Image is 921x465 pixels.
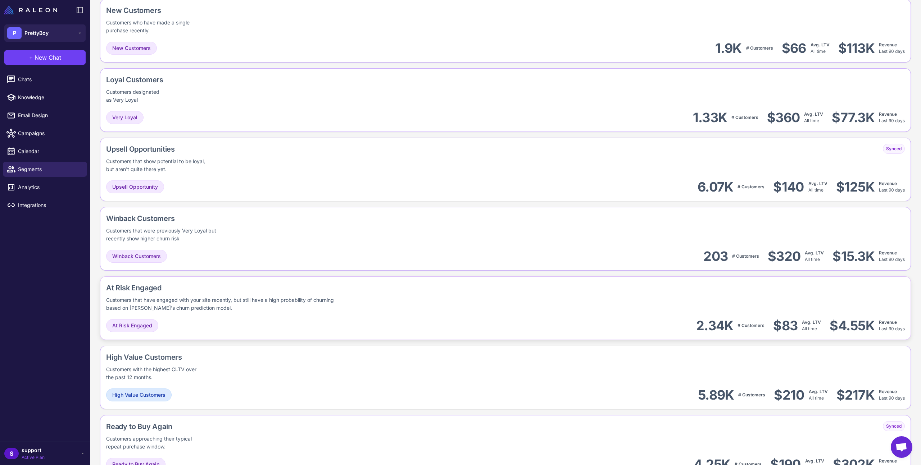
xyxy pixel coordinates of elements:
[738,184,765,189] span: # Customers
[106,5,235,16] div: New Customers
[879,458,897,464] span: Revenue
[106,19,192,34] div: Customers who have made a single purchase recently.
[18,147,81,155] span: Calendar
[838,40,875,56] div: $113K
[879,111,897,117] span: Revenue
[3,72,87,87] a: Chats
[106,352,244,363] div: High Value Customers
[106,421,253,432] div: Ready to Buy Again
[106,74,192,85] div: Loyal Customers
[4,6,57,14] img: Raleon Logo
[106,435,204,451] div: Customers approaching their typical repeat purchase window.
[746,45,773,51] span: # Customers
[18,111,81,119] span: Email Design
[18,75,81,83] span: Chats
[106,157,213,173] div: Customers that show potential to be loyal, but aren't quite there yet.
[879,388,905,401] div: Last 90 days
[698,387,734,403] div: 5.89K
[804,111,823,124] div: All time
[698,179,733,195] div: 6.07K
[24,29,49,37] span: PrettyBoy
[804,111,823,117] span: Avg. LTV
[773,318,798,334] div: $83
[879,180,905,193] div: Last 90 days
[35,53,61,62] span: New Chat
[883,144,905,154] div: Synced
[3,90,87,105] a: Knowledge
[879,319,897,325] span: Revenue
[7,27,22,39] div: P
[832,248,875,264] div: $15.3K
[808,180,827,193] div: All time
[3,180,87,195] a: Analytics
[879,389,897,394] span: Revenue
[106,88,164,104] div: Customers designated as Very Loyal
[738,392,765,397] span: # Customers
[768,248,800,264] div: $320
[112,391,165,399] span: High Value Customers
[715,40,742,56] div: 1.9K
[29,53,33,62] span: +
[767,110,800,126] div: $360
[106,282,461,293] div: At Risk Engaged
[879,42,905,55] div: Last 90 days
[879,250,897,255] span: Revenue
[3,144,87,159] a: Calendar
[112,252,161,260] span: Winback Customers
[18,201,81,209] span: Integrations
[809,388,828,401] div: All time
[3,126,87,141] a: Campaigns
[18,183,81,191] span: Analytics
[809,389,828,394] span: Avg. LTV
[693,110,727,126] div: 1.33K
[879,111,905,124] div: Last 90 days
[106,144,267,155] div: Upsell Opportunities
[106,213,291,224] div: Winback Customers
[703,248,728,264] div: 203
[22,454,45,461] span: Active Plan
[3,198,87,213] a: Integrations
[836,387,875,403] div: $217K
[696,318,733,334] div: 2.34K
[4,6,60,14] a: Raleon Logo
[3,162,87,177] a: Segments
[18,93,81,101] span: Knowledge
[802,319,821,325] span: Avg. LTV
[805,250,824,255] span: Avg. LTV
[879,42,897,47] span: Revenue
[774,387,804,403] div: $210
[879,319,905,332] div: Last 90 days
[830,318,875,334] div: $4.55K
[18,165,81,173] span: Segments
[879,181,897,186] span: Revenue
[805,250,824,263] div: All time
[112,322,152,330] span: At Risk Engaged
[106,227,230,243] div: Customers that were previously Very Loyal but recently show higher churn risk
[782,40,806,56] div: $66
[22,446,45,454] span: support
[4,24,86,42] button: PPrettyBoy
[3,108,87,123] a: Email Design
[811,42,830,55] div: All time
[112,183,158,191] span: Upsell Opportunity
[773,179,804,195] div: $140
[891,436,912,458] div: Open chat
[808,181,827,186] span: Avg. LTV
[802,319,821,332] div: All time
[106,296,343,312] div: Customers that have engaged with your site recently, but still have a high probability of churnin...
[731,115,758,120] span: # Customers
[112,114,137,121] span: Very Loyal
[738,323,765,328] span: # Customers
[4,50,86,65] button: +New Chat
[832,110,875,126] div: $77.3K
[879,250,905,263] div: Last 90 days
[805,458,824,464] span: Avg. LTV
[836,179,875,195] div: $125K
[732,253,759,259] span: # Customers
[106,365,198,381] div: Customers with the highest CLTV over the past 12 months.
[112,44,151,52] span: New Customers
[4,448,19,459] div: S
[883,421,905,431] div: Synced
[811,42,830,47] span: Avg. LTV
[18,129,81,137] span: Campaigns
